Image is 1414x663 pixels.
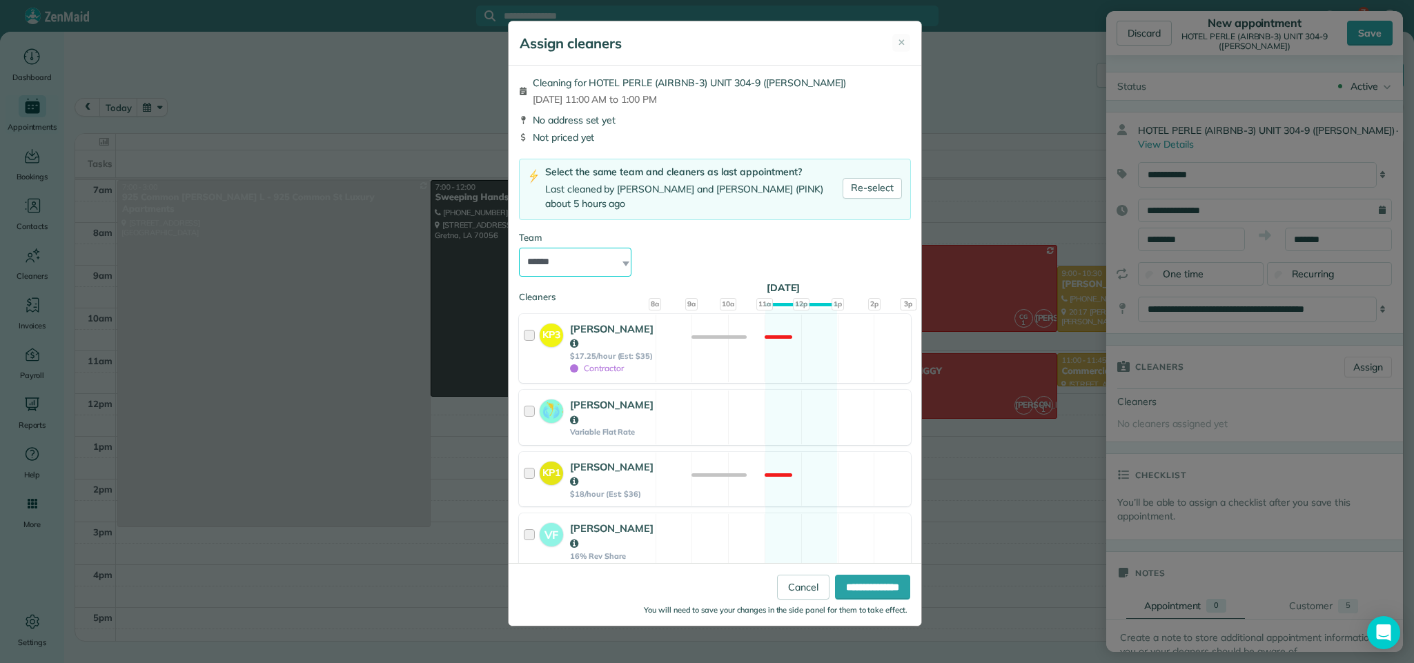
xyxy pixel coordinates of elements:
span: ✕ [898,36,905,50]
h5: Assign cleaners [520,34,622,53]
div: No address set yet [519,113,911,127]
small: You will need to save your changes in the side panel for them to take effect. [644,605,907,615]
strong: 16% Rev Share [570,551,654,561]
span: Contractor [570,363,624,373]
span: [DATE] 11:00 AM to 1:00 PM [533,92,846,106]
strong: [PERSON_NAME] [570,460,654,488]
img: lightning-bolt-icon-94e5364df696ac2de96d3a42b8a9ff6ba979493684c50e6bbbcda72601fa0d29.png [528,169,540,184]
strong: KP3 [540,324,563,342]
div: Select the same team and cleaners as last appointment? [545,165,843,179]
a: Re-select [843,178,902,199]
div: Open Intercom Messenger [1367,616,1400,649]
strong: $18/hour (Est: $36) [570,489,654,499]
strong: [PERSON_NAME] [570,322,654,350]
strong: [PERSON_NAME] [570,522,654,550]
div: Last cleaned by [PERSON_NAME] and [PERSON_NAME] (PINK) about 5 hours ago [545,182,843,211]
strong: [PERSON_NAME] [570,398,654,426]
strong: $17.25/hour (Est: $35) [570,351,654,361]
div: Not priced yet [519,130,911,144]
a: Cancel [777,575,829,600]
strong: KP1 [540,462,563,480]
span: Cleaning for HOTEL PERLE (AIRBNB-3) UNIT 304-9 ([PERSON_NAME]) [533,76,846,90]
div: Cleaners [519,290,911,295]
div: Team [519,231,911,245]
strong: VF [540,523,563,543]
strong: Variable Flat Rate [570,427,654,437]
